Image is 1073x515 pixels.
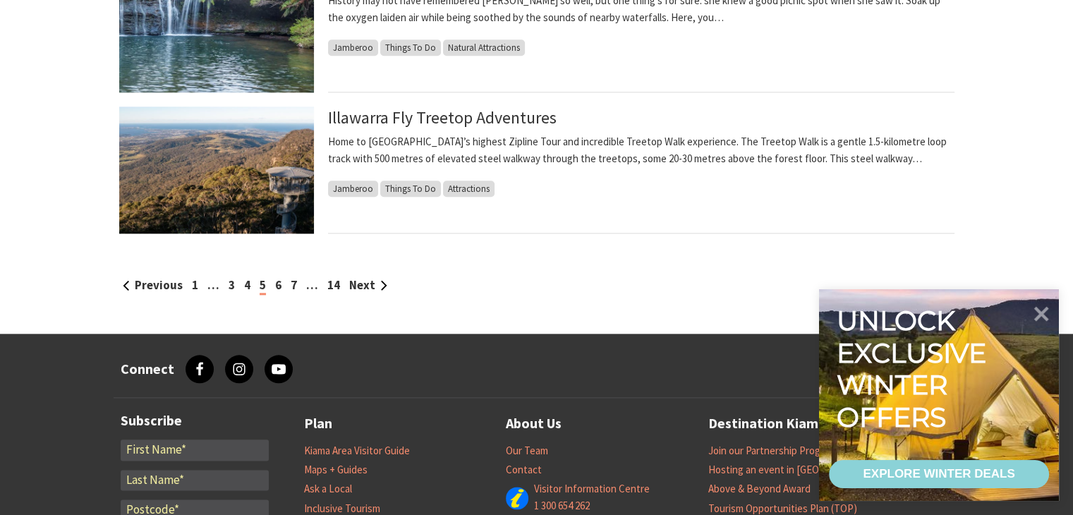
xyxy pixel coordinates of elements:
span: … [306,277,318,293]
a: About Us [506,412,562,435]
span: … [207,277,219,293]
a: Join our Partnership Program [708,444,837,458]
input: First Name* [121,440,269,461]
a: 4 [244,277,250,293]
a: Ask a Local [304,482,352,496]
a: Previous [123,277,183,293]
span: Natural Attractions [443,40,525,56]
a: 6 [275,277,281,293]
p: Home to [GEOGRAPHIC_DATA]’s highest Zipline Tour and incredible Treetop Walk experience. The Tree... [328,133,954,167]
a: Hosting an event in [GEOGRAPHIC_DATA] [708,463,892,477]
a: 3 [229,277,235,293]
a: 14 [327,277,340,293]
a: Plan [304,412,332,435]
a: Visitor Information Centre [534,482,650,496]
a: 1 300 654 262 [534,499,590,513]
a: 7 [291,277,297,293]
a: Maps + Guides [304,463,368,477]
input: Last Name* [121,470,269,491]
h3: Subscribe [121,412,269,429]
span: Attractions [443,181,495,197]
div: Unlock exclusive winter offers [837,305,993,433]
a: EXPLORE WINTER DEALS [829,460,1049,488]
span: Things To Do [380,181,441,197]
a: Contact [506,463,542,477]
a: 1 [192,277,198,293]
span: 5 [260,277,266,295]
span: Jamberoo [328,40,378,56]
h3: Connect [121,360,174,377]
a: Our Team [506,444,548,458]
span: Things To Do [380,40,441,56]
a: Next [349,277,387,293]
img: Knights Tower at Illawarra Fly [119,107,314,234]
span: Jamberoo [328,181,378,197]
a: Destination Kiama Partnership [708,412,904,435]
div: EXPLORE WINTER DEALS [863,460,1014,488]
a: Illawarra Fly Treetop Adventures [328,107,557,128]
a: Kiama Area Visitor Guide [304,444,410,458]
a: Above & Beyond Award [708,482,811,496]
